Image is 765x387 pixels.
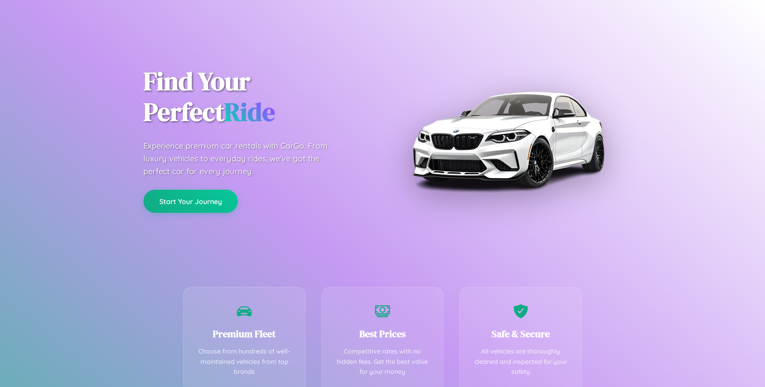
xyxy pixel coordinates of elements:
p: Experience premium car rentals with CarGo. From luxury vehicles to everyday rides, we've got the ... [143,139,343,178]
h3: Best Prices [334,327,432,340]
h3: Safe & Secure [472,327,569,340]
img: Premium BMW car rental vehicle [408,40,608,239]
h1: Find Your Perfect [143,66,371,128]
p: All vehicles are thoroughly cleaned and inspected for your safety [472,346,569,377]
p: Competitive rates with no hidden fees. Get the best value for your money [334,346,432,377]
button: Start Your Journey [143,190,238,213]
p: Choose from hundreds of well-maintained vehicles from top brands [196,346,293,377]
span: Ride [224,94,275,129]
h3: Premium Fleet [196,327,293,340]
